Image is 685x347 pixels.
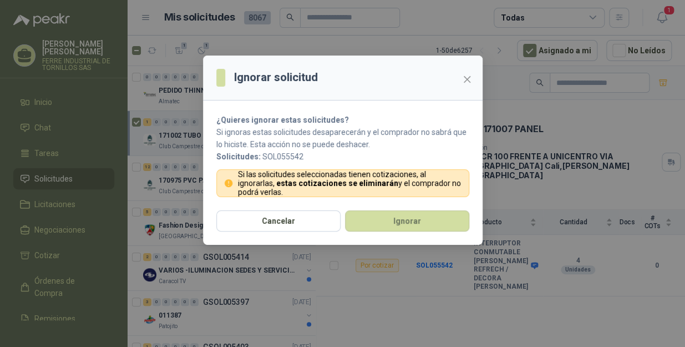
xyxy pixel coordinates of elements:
strong: ¿Quieres ignorar estas solicitudes? [216,115,349,124]
p: SOL055542 [216,150,469,163]
h3: Ignorar solicitud [234,69,318,86]
span: close [463,75,471,84]
button: Close [458,71,476,88]
p: Si ignoras estas solicitudes desaparecerán y el comprador no sabrá que lo hiciste. Esta acción no... [216,126,469,150]
button: Ignorar [345,210,469,232]
strong: estas cotizaciones se eliminarán [276,179,398,188]
p: Si las solicitudes seleccionadas tienen cotizaciones, al ignorarlas, y el comprador no podrá verlas. [237,170,462,197]
b: Solicitudes: [216,152,261,161]
button: Cancelar [216,210,341,232]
